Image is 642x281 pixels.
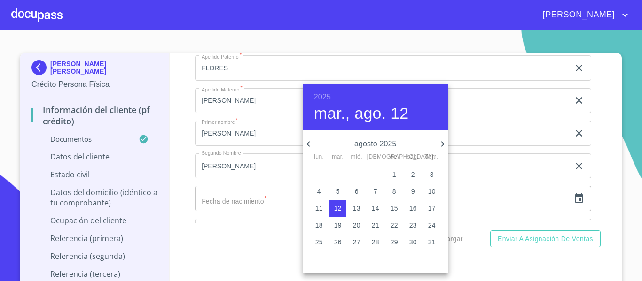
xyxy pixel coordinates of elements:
[391,204,398,213] p: 15
[409,237,417,247] p: 30
[372,220,379,230] p: 21
[334,220,342,230] p: 19
[329,183,346,200] button: 5
[423,200,440,217] button: 17
[423,183,440,200] button: 10
[386,183,403,200] button: 8
[392,187,396,196] p: 8
[314,104,409,123] button: mar., ago. 12
[405,234,422,251] button: 30
[405,152,422,162] span: sáb.
[423,234,440,251] button: 31
[329,217,346,234] button: 19
[348,200,365,217] button: 13
[348,217,365,234] button: 20
[423,152,440,162] span: dom.
[367,152,384,162] span: [DEMOGRAPHIC_DATA].
[353,220,360,230] p: 20
[348,234,365,251] button: 27
[315,237,323,247] p: 25
[334,237,342,247] p: 26
[409,220,417,230] p: 23
[336,187,340,196] p: 5
[329,152,346,162] span: mar.
[428,204,436,213] p: 17
[405,167,422,183] button: 2
[315,220,323,230] p: 18
[392,170,396,179] p: 1
[386,217,403,234] button: 22
[409,204,417,213] p: 16
[430,170,434,179] p: 3
[405,183,422,200] button: 9
[423,217,440,234] button: 24
[334,204,342,213] p: 12
[428,237,436,247] p: 31
[314,138,437,150] p: agosto 2025
[386,152,403,162] span: vie.
[367,217,384,234] button: 21
[367,183,384,200] button: 7
[348,183,365,200] button: 6
[386,234,403,251] button: 29
[372,237,379,247] p: 28
[423,167,440,183] button: 3
[374,187,377,196] p: 7
[405,217,422,234] button: 23
[372,204,379,213] p: 14
[353,237,360,247] p: 27
[411,187,415,196] p: 9
[329,200,346,217] button: 12
[391,220,398,230] p: 22
[386,200,403,217] button: 15
[428,220,436,230] p: 24
[391,237,398,247] p: 29
[428,187,436,196] p: 10
[353,204,360,213] p: 13
[317,187,321,196] p: 4
[311,200,328,217] button: 11
[314,91,331,104] button: 2025
[405,200,422,217] button: 16
[311,217,328,234] button: 18
[386,167,403,183] button: 1
[311,234,328,251] button: 25
[411,170,415,179] p: 2
[311,152,328,162] span: lun.
[348,152,365,162] span: mié.
[367,200,384,217] button: 14
[315,204,323,213] p: 11
[329,234,346,251] button: 26
[311,183,328,200] button: 4
[367,234,384,251] button: 28
[355,187,359,196] p: 6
